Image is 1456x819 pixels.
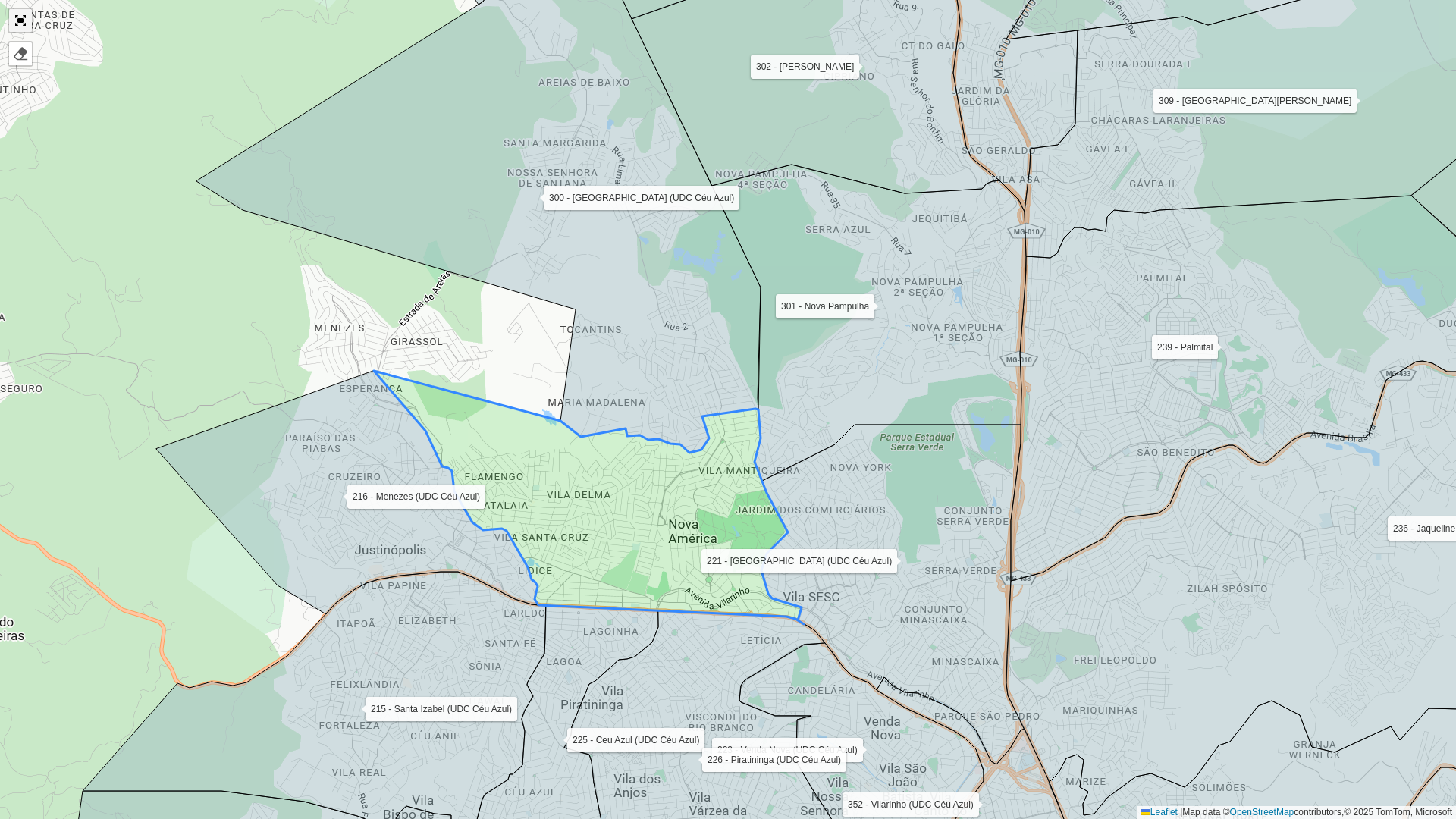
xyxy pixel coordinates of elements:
a: OpenStreetMap [1230,807,1294,817]
span: | [1180,807,1182,817]
div: Map data © contributors,© 2025 TomTom, Microsoft [1137,806,1456,819]
a: Abrir mapa em tela cheia [9,9,32,32]
div: Remover camada(s) [9,42,32,65]
a: Leaflet [1141,807,1178,817]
